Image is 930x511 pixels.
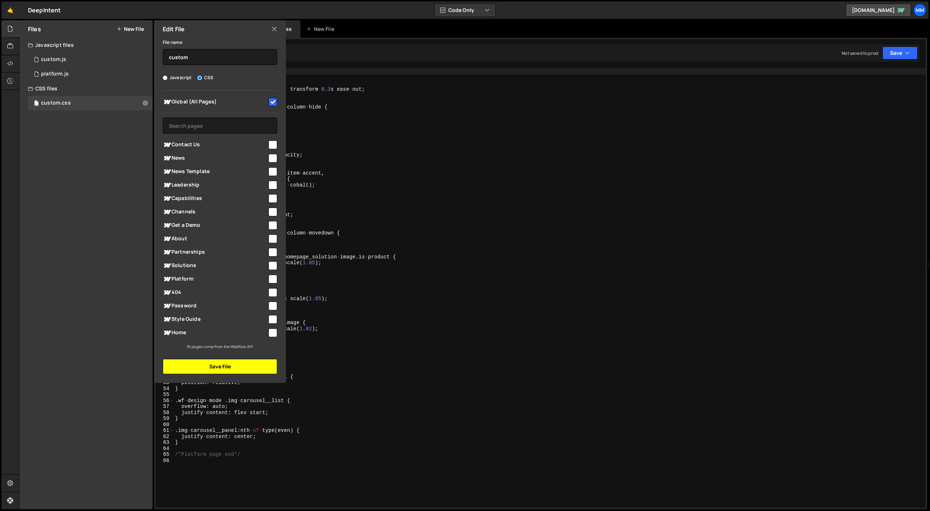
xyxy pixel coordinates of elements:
span: 404 [163,288,267,297]
span: Password [163,302,267,310]
span: Platform [163,275,267,283]
span: Leadership [163,181,267,189]
h2: Edit File [163,25,185,33]
a: [DOMAIN_NAME] [846,4,911,17]
small: 16 pages come from the Webflow API [187,344,253,349]
div: 58 [155,410,174,416]
div: 64 [155,446,174,452]
div: DeepIntent [28,6,61,15]
span: Home [163,328,267,337]
a: 🤙 [1,1,19,19]
button: Code Only [434,4,496,17]
span: Global (All Pages) [163,98,267,106]
div: custom.css [41,100,71,106]
span: Partnerships [163,248,267,257]
h2: Files [28,25,41,33]
span: News Template [163,167,267,176]
div: New File [306,25,337,33]
input: CSS [197,75,202,80]
span: About [163,234,267,243]
div: Not saved to prod [842,50,878,56]
span: News [163,154,267,163]
span: Capabilities [163,194,267,203]
span: Channels [163,208,267,216]
div: platform.js [41,71,69,77]
a: mm [913,4,926,17]
div: 16711/45677.css [28,96,153,110]
label: Javascript [163,74,192,81]
div: 63 [155,440,174,446]
div: 65 [155,451,174,458]
label: CSS [197,74,213,81]
div: 54 [155,386,174,392]
div: 66 [155,458,174,464]
div: custom.js [41,56,66,63]
input: Javascript [163,75,167,80]
button: Save [882,46,918,60]
span: Style Guide [163,315,267,324]
span: Solutions [163,261,267,270]
div: CSS files [19,81,153,96]
div: Javascript files [19,38,153,52]
input: Search pages [163,118,277,134]
div: 61 [155,428,174,434]
div: 57 [155,404,174,410]
div: 56 [155,398,174,404]
input: Name [163,49,277,65]
div: 62 [155,434,174,440]
div: platform.js [28,67,153,81]
div: 55 [155,392,174,398]
div: custom.js [28,52,153,67]
label: File name [163,39,182,46]
div: 60 [155,422,174,428]
span: Contact Us [163,140,267,149]
button: New File [117,26,144,32]
span: Get a Demo [163,221,267,230]
div: 59 [155,416,174,422]
button: Save File [163,359,277,374]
